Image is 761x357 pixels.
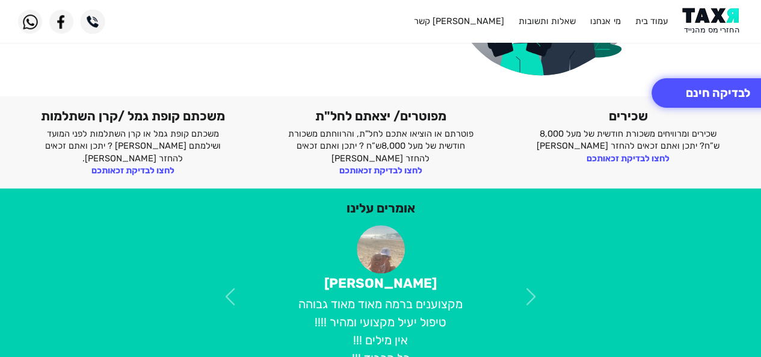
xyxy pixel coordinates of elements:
[49,10,73,34] img: Facebook
[18,108,248,123] h2: משכתם קופת גמל /קרן השתלמות
[413,16,504,26] a: [PERSON_NAME] קשר
[81,10,105,34] img: Phone
[682,8,743,35] img: Logo
[635,16,668,26] a: עמוד בית
[266,108,496,123] h2: מפוטרים/ יצאתם לחל"ת
[18,10,42,34] img: WhatsApp
[257,332,504,349] p: אין מילים !!!
[257,296,504,312] p: מקצוענים ברמה מאוד מאוד גבוהה
[257,314,504,331] p: טיפול יעיל מקצועי ומהיר !!!!
[587,153,670,164] a: לחצו לבדיקת זכאותכם
[513,108,743,123] h2: שכירים
[286,128,474,164] p: פוטרתם או הוציאו אתכם לחל"ת, והרווחתם משכורת חודשית של מעל 8,000ש”ח ? יתכן ואתם זכאים להחזר [PERS...
[204,200,558,216] h2: אומרים עלינו
[534,128,722,152] p: שכירים ומרוויחים משכורת חודשית של מעל 8,000 ש”ח? יתכן ואתם זכאים להחזר [PERSON_NAME]
[339,165,422,176] a: לחצו לבדיקת זכאותכם
[91,165,174,176] a: לחצו לבדיקת זכאותכם
[590,16,620,26] a: מי אנחנו
[519,16,576,26] a: שאלות ותשובות
[39,128,227,164] p: משכתם קופת גמל או קרן השתלמות לפני המועד ושילמתם [PERSON_NAME] ? יתכן ואתם זכאים להחזר [PERSON_NA...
